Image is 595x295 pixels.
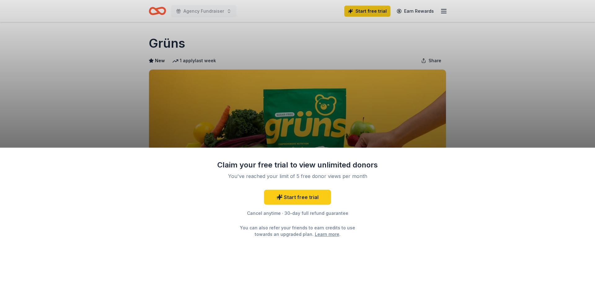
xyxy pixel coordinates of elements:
[234,224,361,237] div: You can also refer your friends to earn credits to use towards an upgraded plan. .
[224,172,371,180] div: You've reached your limit of 5 free donor views per month
[264,190,331,205] a: Start free trial
[315,231,339,237] a: Learn more
[217,210,378,217] div: Cancel anytime · 30-day full refund guarantee
[217,160,378,170] div: Claim your free trial to view unlimited donors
